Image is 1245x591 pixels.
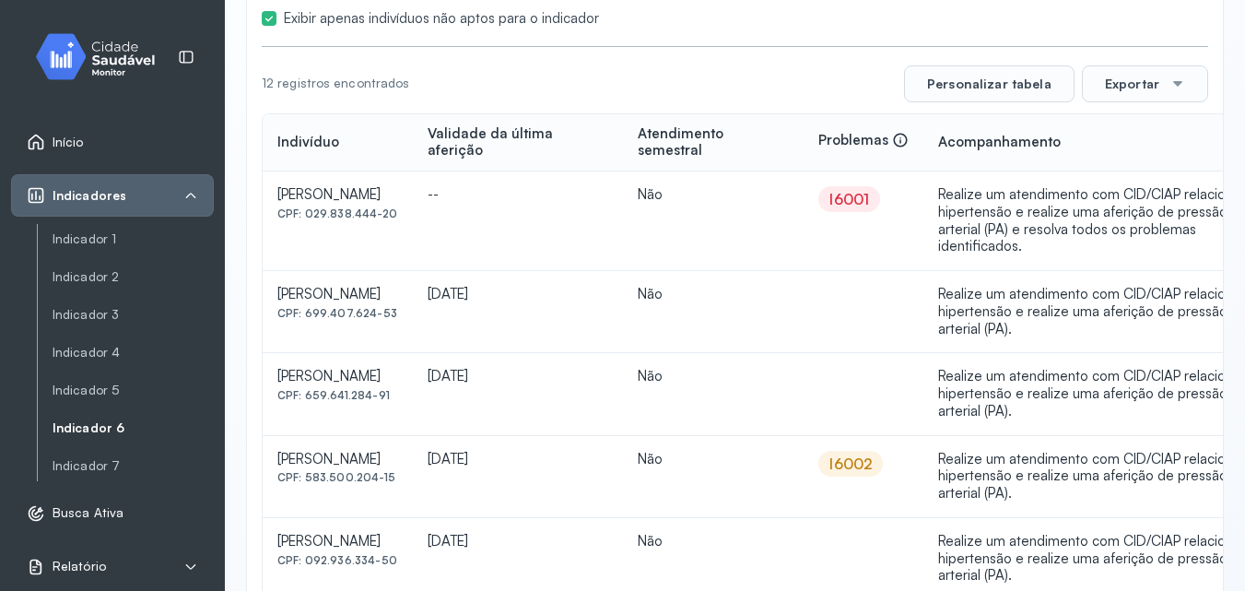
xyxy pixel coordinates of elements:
button: Personalizar tabela [904,65,1075,102]
div: CPF: 092.936.334-50 [277,554,398,567]
div: [PERSON_NAME] [277,368,398,385]
div: Não [638,286,790,303]
a: Indicador 7 [53,458,214,474]
a: Busca Ativa [27,504,198,523]
div: CPF: 583.500.204-15 [277,471,398,484]
button: Exportar [1082,65,1208,102]
div: Não [638,533,790,550]
span: Busca Ativa [53,505,123,521]
div: Atendimento semestral [638,125,790,160]
a: Indicador 1 [53,228,214,251]
span: Indicadores [53,188,126,204]
div: [PERSON_NAME] [277,286,398,303]
div: Indivíduo [277,134,339,151]
a: Indicador 6 [53,417,214,440]
div: Validade da última aferição [428,125,608,160]
div: Não [638,368,790,385]
a: Indicador 3 [53,303,214,326]
span: Relatório [53,559,106,574]
span: Início [53,135,84,150]
a: Indicador 7 [53,455,214,478]
a: Indicador 4 [53,341,214,364]
div: CPF: 029.838.444-20 [277,207,398,220]
div: [DATE] [428,286,608,303]
div: [PERSON_NAME] [277,533,398,550]
div: I6002 [829,455,872,473]
a: Indicador 6 [53,420,214,436]
div: -- [428,186,608,204]
div: 12 registros encontrados [262,76,409,91]
div: I6001 [829,190,869,208]
a: Indicador 5 [53,383,214,398]
div: Não [638,186,790,204]
div: Não [638,451,790,468]
img: monitor.svg [19,30,185,84]
div: [DATE] [428,451,608,468]
a: Indicador 4 [53,345,214,361]
div: CPF: 699.407.624-53 [277,307,398,320]
div: [PERSON_NAME] [277,451,398,468]
div: [DATE] [428,533,608,550]
a: Indicador 2 [53,266,214,289]
a: Indicador 1 [53,231,214,247]
a: Indicador 5 [53,379,214,402]
div: Problemas [818,132,909,153]
a: Início [27,133,198,151]
div: Acompanhamento [938,134,1061,151]
label: Exibir apenas indivíduos não aptos para o indicador [284,10,599,28]
a: Indicador 2 [53,269,214,285]
div: CPF: 659.641.284-91 [277,389,398,402]
div: [DATE] [428,368,608,385]
a: Indicador 3 [53,307,214,323]
div: [PERSON_NAME] [277,186,398,204]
